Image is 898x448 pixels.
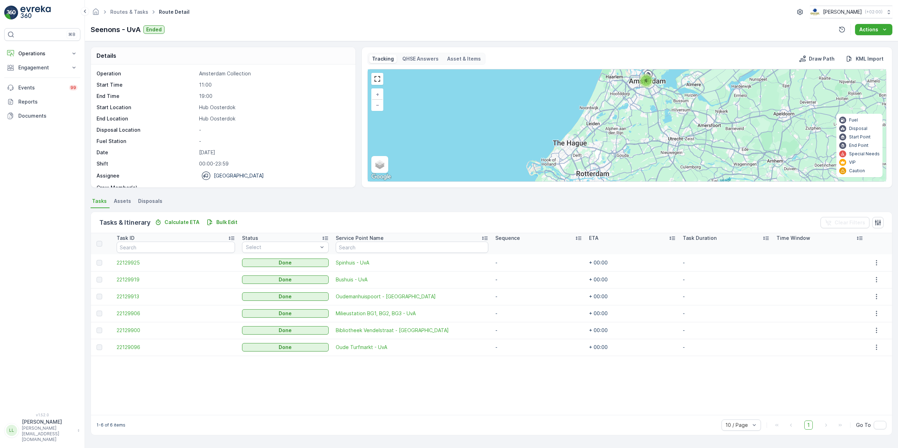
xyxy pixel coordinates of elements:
[492,322,586,339] td: -
[679,271,773,288] td: -
[639,74,653,88] div: 6
[849,117,858,123] p: Fuel
[336,276,488,283] a: Bushuis - UvA
[336,259,488,266] a: Spinhuis - UvA
[336,344,488,351] span: Oude Turfmarkt - UvA
[117,235,135,242] p: Task ID
[336,327,488,334] span: Bibliotheek Vendelstraat - [GEOGRAPHIC_DATA]
[4,109,80,123] a: Documents
[492,305,586,322] td: -
[117,276,235,283] a: 22129919
[279,276,292,283] p: Done
[199,126,348,133] p: -
[859,26,878,33] p: Actions
[97,311,102,316] div: Toggle Row Selected
[199,81,348,88] p: 11:00
[849,143,868,148] p: End Point
[820,217,869,228] button: Clear Filters
[492,254,586,271] td: -
[199,115,348,122] p: Hub Oosterdok
[589,235,599,242] p: ETA
[370,172,393,181] a: Open this area in Google Maps (opens a new window)
[336,310,488,317] a: Milieustation BG1, BG2, BG3 - UvA
[843,55,886,63] button: KML Import
[199,149,348,156] p: [DATE]
[92,198,107,205] span: Tasks
[586,271,679,288] td: + 00:00
[849,160,856,165] p: VIP
[117,259,235,266] a: 22129925
[204,218,240,226] button: Bulk Edit
[645,78,648,83] span: 6
[199,70,348,77] p: Amsterdam Collection
[279,310,292,317] p: Done
[372,100,383,110] a: Zoom Out
[246,244,318,251] p: Select
[97,160,196,167] p: Shift
[855,24,892,35] button: Actions
[279,327,292,334] p: Done
[117,344,235,351] span: 22129096
[856,422,871,429] span: Go To
[492,288,586,305] td: -
[97,126,196,133] p: Disposal Location
[138,198,162,205] span: Disposals
[18,84,65,91] p: Events
[97,260,102,266] div: Toggle Row Selected
[157,8,191,15] span: Route Detail
[372,89,383,100] a: Zoom In
[97,81,196,88] p: Start Time
[835,219,865,226] p: Clear Filters
[18,98,78,105] p: Reports
[97,115,196,122] p: End Location
[97,184,196,191] p: Crew Member(s)
[856,55,884,62] p: KML Import
[849,126,867,131] p: Disposal
[117,293,235,300] a: 22129913
[495,235,520,242] p: Sequence
[4,6,18,20] img: logo
[679,339,773,356] td: -
[242,275,329,284] button: Done
[376,91,379,97] span: +
[336,327,488,334] a: Bibliotheek Vendelstraat - UvA
[336,242,488,253] input: Search
[586,322,679,339] td: + 00:00
[242,292,329,301] button: Done
[336,293,488,300] a: Oudemanhuispoort - UvA
[92,11,100,17] a: Homepage
[679,322,773,339] td: -
[97,93,196,100] p: End Time
[199,160,348,167] p: 00:00-23:59
[776,235,810,242] p: Time Window
[679,305,773,322] td: -
[586,288,679,305] td: + 00:00
[216,219,237,226] p: Bulk Edit
[242,343,329,351] button: Done
[368,69,886,181] div: 0
[117,310,235,317] a: 22129906
[865,9,882,15] p: ( +02:00 )
[18,112,78,119] p: Documents
[586,254,679,271] td: + 00:00
[279,293,292,300] p: Done
[97,294,102,299] div: Toggle Row Selected
[372,157,388,172] a: Layers
[199,184,348,191] p: -
[372,74,383,84] a: View Fullscreen
[586,339,679,356] td: + 00:00
[492,271,586,288] td: -
[214,172,264,179] p: [GEOGRAPHIC_DATA]
[4,46,80,61] button: Operations
[242,309,329,318] button: Done
[242,259,329,267] button: Done
[376,102,379,108] span: −
[199,93,348,100] p: 19:00
[279,259,292,266] p: Done
[97,70,196,77] p: Operation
